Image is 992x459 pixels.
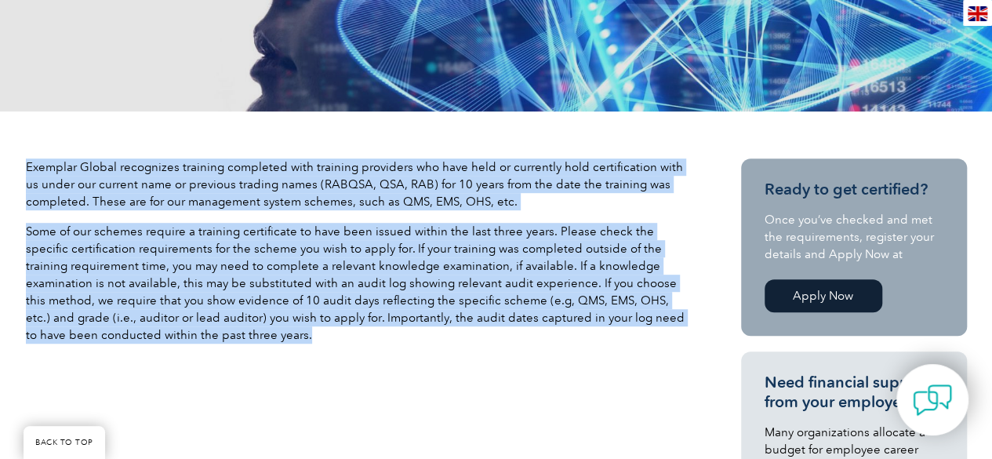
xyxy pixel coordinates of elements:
[24,426,105,459] a: BACK TO TOP
[968,6,987,21] img: en
[913,381,952,420] img: contact-chat.png
[26,158,685,210] p: Exemplar Global recognizes training completed with training providers who have held or currently ...
[765,211,943,263] p: Once you’ve checked and met the requirements, register your details and Apply Now at
[765,373,943,412] h3: Need financial support from your employer?
[26,223,685,344] p: Some of our schemes require a training certificate to have been issued within the last three year...
[765,180,943,199] h3: Ready to get certified?
[765,279,882,312] a: Apply Now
